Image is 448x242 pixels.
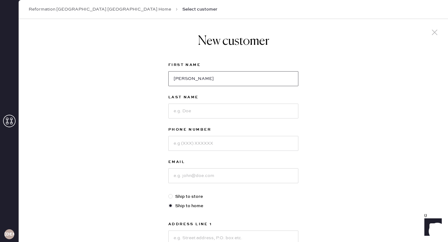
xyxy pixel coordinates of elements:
[168,193,298,200] label: Ship to store
[168,34,298,49] h1: New customer
[168,104,298,119] input: e.g. Doe
[168,61,298,69] label: First Name
[168,136,298,151] input: e.g (XXX) XXXXXX
[168,126,298,133] label: Phone Number
[168,202,298,209] label: Ship to home
[168,168,298,183] input: e.g. john@doe.com
[168,158,298,166] label: Email
[182,6,217,12] span: Select customer
[168,71,298,86] input: e.g. John
[168,94,298,101] label: Last Name
[168,221,298,228] label: Address Line 1
[418,214,445,241] iframe: Front Chat
[4,232,14,236] h3: [DEMOGRAPHIC_DATA]
[29,6,171,12] a: Reformation [GEOGRAPHIC_DATA] [GEOGRAPHIC_DATA] Home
